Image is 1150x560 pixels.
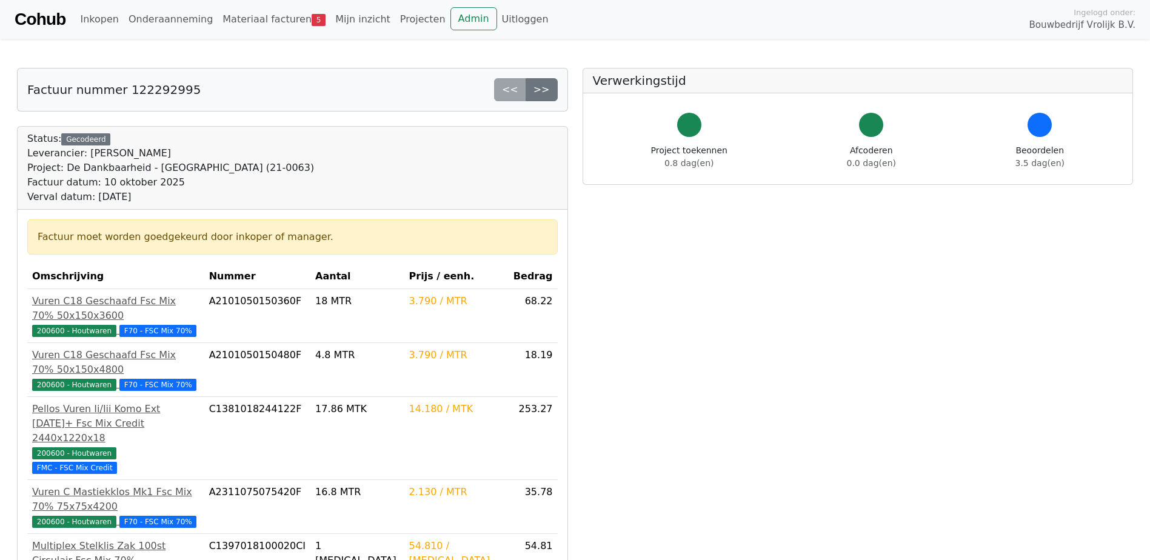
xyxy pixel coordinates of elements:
h5: Factuur nummer 122292995 [27,82,201,97]
td: 68.22 [509,289,558,343]
span: F70 - FSC Mix 70% [119,379,197,391]
span: 3.5 dag(en) [1015,158,1065,168]
div: Project toekennen [651,144,727,170]
span: Ingelogd onder: [1074,7,1135,18]
div: 3.790 / MTR [409,348,504,362]
a: Vuren C Mastiekklos Mk1 Fsc Mix 70% 75x75x4200200600 - Houtwaren F70 - FSC Mix 70% [32,485,199,528]
td: 35.78 [509,480,558,534]
div: Vuren C18 Geschaafd Fsc Mix 70% 50x150x3600 [32,294,199,323]
div: Project: De Dankbaarheid - [GEOGRAPHIC_DATA] (21-0063) [27,161,314,175]
div: 4.8 MTR [315,348,399,362]
div: 14.180 / MTK [409,402,504,416]
th: Aantal [310,264,404,289]
a: Pellos Vuren Ii/Iii Komo Ext [DATE]+ Fsc Mix Credit 2440x1220x18200600 - Houtwaren FMC - FSC Mix ... [32,402,199,475]
span: FMC - FSC Mix Credit [32,462,117,474]
div: 2.130 / MTR [409,485,504,499]
div: 18 MTR [315,294,399,308]
th: Prijs / eenh. [404,264,509,289]
th: Bedrag [509,264,558,289]
a: Admin [450,7,497,30]
th: Nummer [204,264,310,289]
td: 253.27 [509,397,558,480]
span: 200600 - Houtwaren [32,379,116,391]
a: Cohub [15,5,65,34]
a: Projecten [395,7,450,32]
span: Bouwbedrijf Vrolijk B.V. [1029,18,1135,32]
div: Factuur datum: 10 oktober 2025 [27,175,314,190]
th: Omschrijving [27,264,204,289]
a: Uitloggen [497,7,553,32]
span: 0.8 dag(en) [664,158,714,168]
td: 18.19 [509,343,558,397]
div: Factuur moet worden goedgekeurd door inkoper of manager. [38,230,547,244]
div: 16.8 MTR [315,485,399,499]
span: F70 - FSC Mix 70% [119,516,197,528]
div: Vuren C Mastiekklos Mk1 Fsc Mix 70% 75x75x4200 [32,485,199,514]
span: 200600 - Houtwaren [32,516,116,528]
div: Beoordelen [1015,144,1065,170]
div: Pellos Vuren Ii/Iii Komo Ext [DATE]+ Fsc Mix Credit 2440x1220x18 [32,402,199,445]
span: 0.0 dag(en) [847,158,896,168]
span: 200600 - Houtwaren [32,325,116,337]
div: Leverancier: [PERSON_NAME] [27,146,314,161]
div: 17.86 MTK [315,402,399,416]
div: Verval datum: [DATE] [27,190,314,204]
td: C1381018244122F [204,397,310,480]
a: Vuren C18 Geschaafd Fsc Mix 70% 50x150x3600200600 - Houtwaren F70 - FSC Mix 70% [32,294,199,338]
h5: Verwerkingstijd [593,73,1123,88]
a: Vuren C18 Geschaafd Fsc Mix 70% 50x150x4800200600 - Houtwaren F70 - FSC Mix 70% [32,348,199,392]
span: 5 [312,14,326,26]
td: A2101050150480F [204,343,310,397]
td: A2101050150360F [204,289,310,343]
div: 3.790 / MTR [409,294,504,308]
span: 200600 - Houtwaren [32,447,116,459]
a: Mijn inzicht [330,7,395,32]
a: >> [526,78,558,101]
a: Inkopen [75,7,123,32]
span: F70 - FSC Mix 70% [119,325,197,337]
div: Gecodeerd [61,133,110,145]
div: Status: [27,132,314,204]
a: Materiaal facturen5 [218,7,330,32]
div: Afcoderen [847,144,896,170]
div: Vuren C18 Geschaafd Fsc Mix 70% 50x150x4800 [32,348,199,377]
a: Onderaanneming [124,7,218,32]
td: A2311075075420F [204,480,310,534]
